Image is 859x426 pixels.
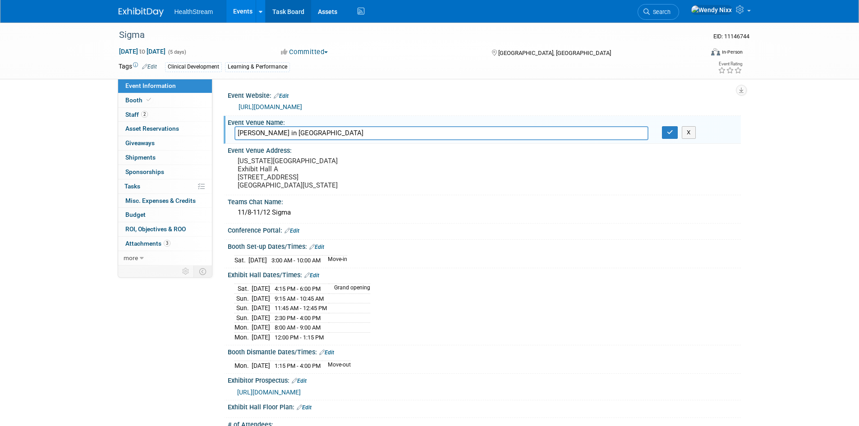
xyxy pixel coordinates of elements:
[125,82,176,89] span: Event Information
[638,4,679,20] a: Search
[118,122,212,136] a: Asset Reservations
[228,374,741,385] div: Exhibitor Prospectus:
[125,111,148,118] span: Staff
[271,257,321,264] span: 3:00 AM - 10:00 AM
[124,254,138,261] span: more
[125,96,153,104] span: Booth
[125,139,155,147] span: Giveaways
[228,345,741,357] div: Booth Dismantle Dates/Times:
[252,323,270,333] td: [DATE]
[275,324,321,331] span: 8:00 AM - 9:00 AM
[167,49,186,55] span: (5 days)
[119,8,164,17] img: ExhibitDay
[650,47,743,60] div: Event Format
[175,8,213,15] span: HealthStream
[650,9,671,15] span: Search
[225,62,290,72] div: Learning & Performance
[721,49,743,55] div: In-Person
[141,111,148,118] span: 2
[234,255,248,265] td: Sat.
[118,179,212,193] a: Tasks
[275,285,321,292] span: 4:15 PM - 6:00 PM
[228,116,741,127] div: Event Venue Name:
[252,284,270,293] td: [DATE]
[119,47,166,55] span: [DATE] [DATE]
[118,136,212,150] a: Giveaways
[234,313,252,323] td: Sun.
[319,349,334,356] a: Edit
[278,47,331,57] button: Committed
[274,93,289,99] a: Edit
[234,293,252,303] td: Sun.
[292,378,307,384] a: Edit
[309,244,324,250] a: Edit
[304,272,319,279] a: Edit
[124,183,140,190] span: Tasks
[691,5,732,15] img: Wendy Nixx
[234,303,252,313] td: Sun.
[297,404,312,411] a: Edit
[682,126,696,139] button: X
[118,93,212,107] a: Booth
[228,224,741,235] div: Conference Portal:
[234,323,252,333] td: Mon.
[228,268,741,280] div: Exhibit Hall Dates/Times:
[118,194,212,208] a: Misc. Expenses & Credits
[275,334,324,341] span: 12:00 PM - 1:15 PM
[234,332,252,342] td: Mon.
[165,62,222,72] div: Clinical Development
[118,208,212,222] a: Budget
[228,144,741,155] div: Event Venue Address:
[125,197,196,204] span: Misc. Expenses & Credits
[118,108,212,122] a: Staff2
[275,315,321,321] span: 2:30 PM - 4:00 PM
[116,27,690,43] div: Sigma
[118,251,212,265] a: more
[252,293,270,303] td: [DATE]
[234,361,252,370] td: Mon.
[119,62,157,72] td: Tags
[713,33,749,40] span: Event ID: 11146744
[228,195,741,206] div: Teams Chat Name:
[238,157,432,189] pre: [US_STATE][GEOGRAPHIC_DATA] Exhibit Hall A [STREET_ADDRESS] [GEOGRAPHIC_DATA][US_STATE]
[125,225,186,233] span: ROI, Objectives & ROO
[118,79,212,93] a: Event Information
[237,389,301,396] a: [URL][DOMAIN_NAME]
[285,228,299,234] a: Edit
[275,305,327,311] span: 11:45 AM - 12:45 PM
[142,64,157,70] a: Edit
[711,48,720,55] img: Format-Inperson.png
[234,284,252,293] td: Sat.
[329,284,370,293] td: Grand opening
[275,362,321,369] span: 1:15 PM - 4:00 PM
[193,266,212,277] td: Toggle Event Tabs
[125,154,156,161] span: Shipments
[118,165,212,179] a: Sponsorships
[248,255,267,265] td: [DATE]
[164,240,170,247] span: 3
[125,240,170,247] span: Attachments
[178,266,194,277] td: Personalize Event Tab Strip
[275,295,324,302] span: 9:15 AM - 10:45 AM
[147,97,151,102] i: Booth reservation complete
[118,151,212,165] a: Shipments
[118,222,212,236] a: ROI, Objectives & ROO
[234,206,734,220] div: 11/8-11/12 Sigma
[138,48,147,55] span: to
[322,255,347,265] td: Move-in
[228,240,741,252] div: Booth Set-up Dates/Times:
[252,361,270,370] td: [DATE]
[252,313,270,323] td: [DATE]
[125,125,179,132] span: Asset Reservations
[228,89,741,101] div: Event Website:
[118,237,212,251] a: Attachments3
[252,332,270,342] td: [DATE]
[322,361,351,370] td: Move-out
[228,400,741,412] div: Exhibit Hall Floor Plan:
[498,50,611,56] span: [GEOGRAPHIC_DATA], [GEOGRAPHIC_DATA]
[239,103,302,110] a: [URL][DOMAIN_NAME]
[718,62,742,66] div: Event Rating
[125,211,146,218] span: Budget
[125,168,164,175] span: Sponsorships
